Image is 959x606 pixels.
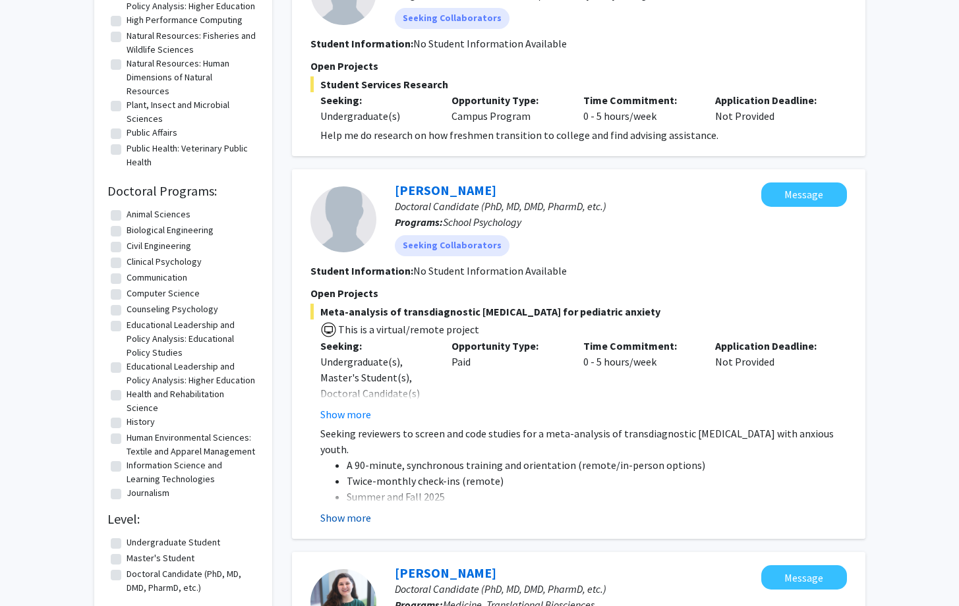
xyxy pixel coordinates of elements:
[310,76,847,92] span: Student Services Research
[395,582,606,595] span: Doctoral Candidate (PhD, MD, DMD, PharmD, etc.)
[127,13,243,27] label: High Performance Computing
[127,57,256,98] label: Natural Resources: Human Dimensions of Natural Resources
[337,323,479,336] span: This is a virtual/remote project
[10,547,56,596] iframe: Chat
[127,207,190,221] label: Animal Sciences
[107,511,259,527] h2: Level:
[573,92,705,124] div: 0 - 5 hours/week
[310,59,378,72] span: Open Projects
[443,215,521,229] span: School Psychology
[705,338,837,422] div: Not Provided
[320,406,371,422] button: Show more
[127,458,256,486] label: Information Science and Learning Technologies
[395,200,606,213] span: Doctoral Candidate (PhD, MD, DMD, PharmD, etc.)
[320,354,432,433] div: Undergraduate(s), Master's Student(s), Doctoral Candidate(s) (PhD, MD, DMD, PharmD, etc.)
[320,426,847,457] p: Seeking reviewers to screen and code studies for a meta-analysis of transdiagnostic [MEDICAL_DATA...
[127,551,194,565] label: Master's Student
[310,264,413,277] b: Student Information:
[127,360,256,387] label: Educational Leadership and Policy Analysis: Higher Education
[127,415,155,429] label: History
[761,565,847,590] button: Message Taylor Bosworth
[320,338,432,354] p: Seeking:
[127,98,256,126] label: Plant, Insect and Microbial Sciences
[761,182,847,207] button: Message Sawyer Harmon
[107,183,259,199] h2: Doctoral Programs:
[127,223,214,237] label: Biological Engineering
[127,318,256,360] label: Educational Leadership and Policy Analysis: Educational Policy Studies
[127,271,187,285] label: Communication
[320,510,371,526] button: Show more
[347,489,847,505] li: Summer and Fall 2025
[347,473,847,489] li: Twice-monthly check-ins (remote)
[127,255,202,269] label: Clinical Psychology
[127,302,218,316] label: Counseling Psychology
[320,127,847,143] p: Help me do research on how freshmen transition to college and find advising assistance.
[395,215,443,229] b: Programs:
[127,387,256,415] label: Health and Rehabilitation Science
[573,338,705,422] div: 0 - 5 hours/week
[413,264,567,277] span: No Student Information Available
[127,536,220,549] label: Undergraduate Student
[127,126,177,140] label: Public Affairs
[451,338,564,354] p: Opportunity Type:
[127,431,256,458] label: Human Environmental Sciences: Textile and Apparel Management
[127,239,191,253] label: Civil Engineering
[451,92,564,108] p: Opportunity Type:
[715,338,827,354] p: Application Deadline:
[127,29,256,57] label: Natural Resources: Fisheries and Wildlife Sciences
[320,108,432,124] div: Undergraduate(s)
[395,8,509,29] mat-chip: Seeking Collaborators
[127,142,256,169] label: Public Health: Veterinary Public Health
[320,92,432,108] p: Seeking:
[310,37,413,50] b: Student Information:
[310,287,378,300] span: Open Projects
[413,37,567,50] span: No Student Information Available
[395,565,496,581] a: [PERSON_NAME]
[395,182,496,198] a: [PERSON_NAME]
[395,235,509,256] mat-chip: Seeking Collaborators
[442,338,573,422] div: Paid
[127,567,256,595] label: Doctoral Candidate (PhD, MD, DMD, PharmD, etc.)
[705,92,837,124] div: Not Provided
[583,92,695,108] p: Time Commitment:
[310,304,847,319] span: Meta-analysis of transdiagnostic [MEDICAL_DATA] for pediatric anxiety
[347,457,847,473] li: A 90-minute, synchronous training and orientation (remote/in-person options)
[127,486,169,500] label: Journalism
[583,338,695,354] p: Time Commitment:
[442,92,573,124] div: Campus Program
[127,287,200,300] label: Computer Science
[715,92,827,108] p: Application Deadline:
